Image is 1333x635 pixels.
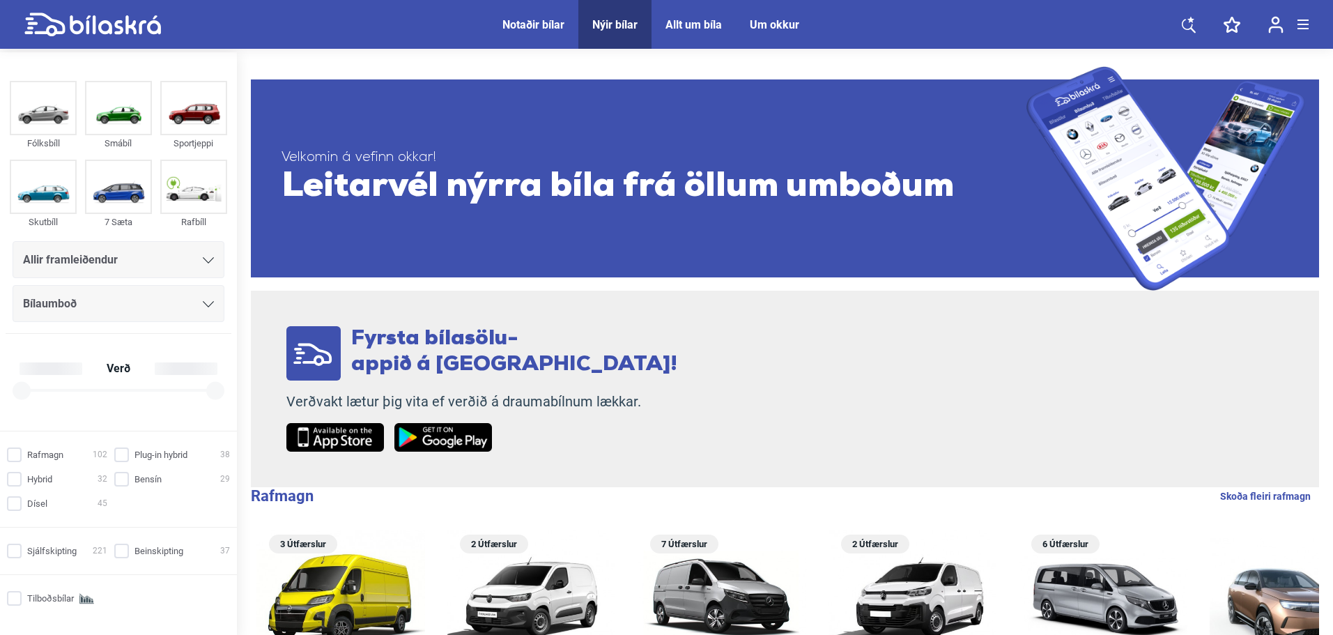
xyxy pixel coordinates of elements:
[351,328,677,376] span: Fyrsta bílasölu- appið á [GEOGRAPHIC_DATA]!
[98,496,107,511] span: 45
[27,591,74,606] span: Tilboðsbílar
[93,447,107,462] span: 102
[657,535,711,553] span: 7 Útfærslur
[592,18,638,31] a: Nýir bílar
[85,214,152,230] div: 7 Sæta
[220,472,230,487] span: 29
[1220,487,1311,505] a: Skoða fleiri rafmagn
[160,214,227,230] div: Rafbíll
[27,447,63,462] span: Rafmagn
[10,135,77,151] div: Fólksbíll
[251,66,1319,291] a: Velkomin á vefinn okkar!Leitarvél nýrra bíla frá öllum umboðum
[276,535,330,553] span: 3 Útfærslur
[98,472,107,487] span: 32
[1268,16,1284,33] img: user-login.svg
[502,18,564,31] a: Notaðir bílar
[848,535,902,553] span: 2 Útfærslur
[23,250,118,270] span: Allir framleiðendur
[85,135,152,151] div: Smábíl
[10,214,77,230] div: Skutbíll
[134,544,183,558] span: Beinskipting
[251,487,314,505] b: Rafmagn
[220,447,230,462] span: 38
[750,18,799,31] a: Um okkur
[282,167,1026,208] span: Leitarvél nýrra bíla frá öllum umboðum
[282,149,1026,167] span: Velkomin á vefinn okkar!
[467,535,521,553] span: 2 Útfærslur
[93,544,107,558] span: 221
[27,496,47,511] span: Dísel
[134,447,187,462] span: Plug-in hybrid
[103,363,134,374] span: Verð
[160,135,227,151] div: Sportjeppi
[134,472,162,487] span: Bensín
[27,544,77,558] span: Sjálfskipting
[1038,535,1093,553] span: 6 Útfærslur
[665,18,722,31] a: Allt um bíla
[286,393,677,411] p: Verðvakt lætur þig vita ef verðið á draumabílnum lækkar.
[23,294,77,314] span: Bílaumboð
[220,544,230,558] span: 37
[27,472,52,487] span: Hybrid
